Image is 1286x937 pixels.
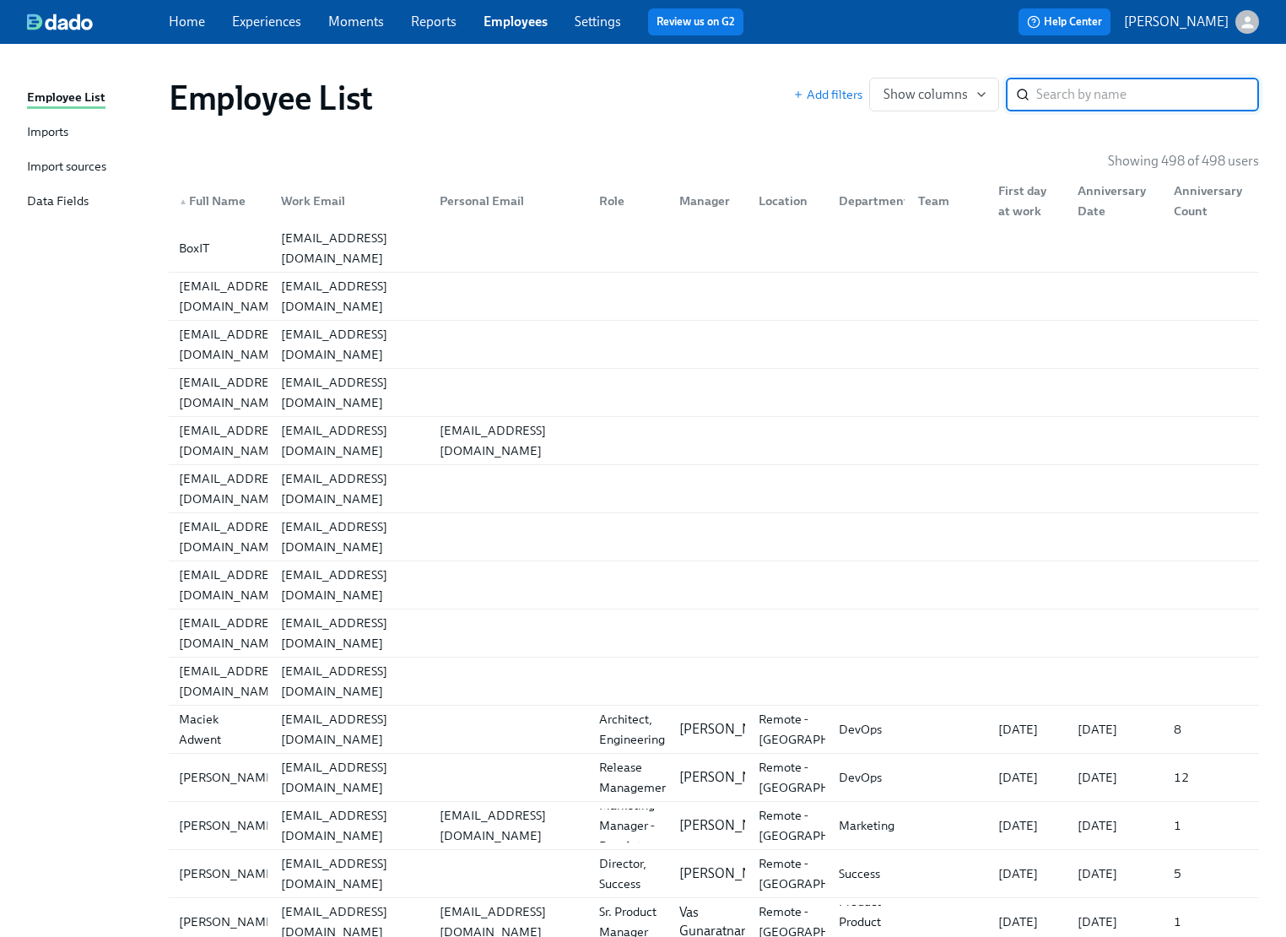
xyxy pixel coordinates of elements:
div: [EMAIL_ADDRESS][DOMAIN_NAME] [172,613,292,653]
a: [EMAIL_ADDRESS][DOMAIN_NAME][EMAIL_ADDRESS][DOMAIN_NAME] [169,369,1259,417]
div: Program Director, Success Group [592,833,666,914]
div: Maciek Adwent [172,709,267,750]
a: Employee List [27,88,155,109]
button: Show columns [869,78,999,111]
div: [EMAIL_ADDRESS][DOMAIN_NAME][EMAIL_ADDRESS][DOMAIN_NAME] [169,465,1259,512]
a: Import sources [27,157,155,178]
div: [PERSON_NAME] [172,864,284,884]
a: Maciek Adwent[EMAIL_ADDRESS][DOMAIN_NAME]Architect, Engineering[PERSON_NAME]Remote - [GEOGRAPHIC_... [169,706,1259,754]
a: Employees [484,14,548,30]
img: dado [27,14,93,30]
div: Role [592,191,666,211]
div: Participant: Product Marketing Manager - Regulatory Solutions Contractor [592,755,669,896]
div: [EMAIL_ADDRESS][DOMAIN_NAME] [172,420,292,461]
div: Manager [673,191,746,211]
div: [PERSON_NAME][EMAIL_ADDRESS][DOMAIN_NAME][EMAIL_ADDRESS][DOMAIN_NAME]Participant: Product Marketi... [169,802,1259,849]
div: Maciek Adwent[EMAIL_ADDRESS][DOMAIN_NAME]Architect, Engineering[PERSON_NAME]Remote - [GEOGRAPHIC_... [169,706,1259,753]
a: [EMAIL_ADDRESS][DOMAIN_NAME][EMAIL_ADDRESS][DOMAIN_NAME][EMAIL_ADDRESS][DOMAIN_NAME] [169,417,1259,465]
div: [EMAIL_ADDRESS][DOMAIN_NAME] [172,276,292,317]
div: [EMAIL_ADDRESS][DOMAIN_NAME] [274,468,427,509]
a: [EMAIL_ADDRESS][DOMAIN_NAME][EMAIL_ADDRESS][DOMAIN_NAME] [169,658,1259,706]
a: [PERSON_NAME][EMAIL_ADDRESS][DOMAIN_NAME]Principal Release Management Engineer[PERSON_NAME]Remote... [169,754,1259,802]
input: Search by name [1036,78,1259,111]
p: Showing 498 of 498 users [1108,152,1259,171]
div: [EMAIL_ADDRESS][DOMAIN_NAME] [274,613,427,653]
a: Moments [328,14,384,30]
div: ▲Full Name [172,184,267,218]
p: [PERSON_NAME] [679,768,784,787]
div: Personal Email [426,184,586,218]
div: [PERSON_NAME][EMAIL_ADDRESS][DOMAIN_NAME]Program Director, Success Group[PERSON_NAME]Remote - [GE... [169,850,1259,897]
div: [EMAIL_ADDRESS][DOMAIN_NAME] [172,661,292,701]
div: BoxIT[EMAIL_ADDRESS][DOMAIN_NAME] [169,225,1259,272]
div: [EMAIL_ADDRESS][DOMAIN_NAME] [274,709,427,750]
a: Home [169,14,205,30]
div: [EMAIL_ADDRESS][DOMAIN_NAME][EMAIL_ADDRESS][DOMAIN_NAME] [169,321,1259,368]
div: [DATE] [1071,767,1159,788]
div: Employee List [27,88,105,109]
a: [PERSON_NAME][EMAIL_ADDRESS][DOMAIN_NAME][EMAIL_ADDRESS][DOMAIN_NAME]Participant: Product Marketi... [169,802,1259,850]
h1: Employee List [169,78,373,118]
div: [DATE] [992,864,1065,884]
div: [DATE] [1071,912,1159,932]
a: Settings [575,14,621,30]
div: [PERSON_NAME][EMAIL_ADDRESS][DOMAIN_NAME]Principal Release Management Engineer[PERSON_NAME]Remote... [169,754,1259,801]
div: [DATE] [1071,864,1159,884]
div: [EMAIL_ADDRESS][DOMAIN_NAME] [274,517,427,557]
div: [EMAIL_ADDRESS][DOMAIN_NAME] [172,324,292,365]
p: [PERSON_NAME] [679,720,784,739]
div: [EMAIL_ADDRESS][DOMAIN_NAME] [274,853,427,894]
div: 1 [1167,815,1256,836]
div: Data Fields [27,192,89,213]
div: [PERSON_NAME] [172,815,284,836]
button: Help Center [1019,8,1110,35]
div: [EMAIL_ADDRESS][DOMAIN_NAME] [433,805,586,846]
div: Team [905,184,985,218]
div: [EMAIL_ADDRESS][DOMAIN_NAME][EMAIL_ADDRESS][DOMAIN_NAME] [169,513,1259,561]
div: First day at work [992,181,1065,221]
div: [EMAIL_ADDRESS][DOMAIN_NAME] [172,468,292,509]
a: [EMAIL_ADDRESS][DOMAIN_NAME][EMAIL_ADDRESS][DOMAIN_NAME] [169,273,1259,321]
div: DevOps [832,767,905,788]
div: DevOps [832,719,905,739]
div: First day at work [985,184,1065,218]
div: Architect, Engineering [592,709,672,750]
div: Marketing [832,815,905,836]
div: [EMAIL_ADDRESS][DOMAIN_NAME] [274,324,427,365]
div: Anniversary Count [1160,184,1256,218]
a: Experiences [232,14,301,30]
div: [EMAIL_ADDRESS][DOMAIN_NAME] [433,420,586,461]
div: [EMAIL_ADDRESS][DOMAIN_NAME][EMAIL_ADDRESS][DOMAIN_NAME] [169,561,1259,609]
div: [EMAIL_ADDRESS][DOMAIN_NAME] [172,565,292,605]
div: [EMAIL_ADDRESS][DOMAIN_NAME] [274,757,427,798]
div: [DATE] [992,912,1065,932]
a: [PERSON_NAME][EMAIL_ADDRESS][DOMAIN_NAME]Program Director, Success Group[PERSON_NAME]Remote - [GE... [169,850,1259,898]
div: [PERSON_NAME] [172,912,284,932]
div: [EMAIL_ADDRESS][DOMAIN_NAME] [274,228,427,268]
div: [EMAIL_ADDRESS][DOMAIN_NAME] [274,276,427,317]
p: [PERSON_NAME] [679,816,784,835]
a: Reports [411,14,457,30]
div: Anniversary Date [1071,181,1159,221]
div: [EMAIL_ADDRESS][DOMAIN_NAME][EMAIL_ADDRESS][DOMAIN_NAME] [169,369,1259,416]
div: Manager [666,184,746,218]
div: Imports [27,122,68,144]
a: [EMAIL_ADDRESS][DOMAIN_NAME][EMAIL_ADDRESS][DOMAIN_NAME] [169,465,1259,513]
span: Help Center [1027,14,1102,30]
div: [EMAIL_ADDRESS][DOMAIN_NAME] [172,517,292,557]
div: Success [832,864,905,884]
a: [EMAIL_ADDRESS][DOMAIN_NAME][EMAIL_ADDRESS][DOMAIN_NAME] [169,609,1259,658]
a: dado [27,14,169,30]
div: [PERSON_NAME] [172,767,284,788]
div: Location [752,191,825,211]
button: [PERSON_NAME] [1124,10,1259,34]
div: 1 [1167,912,1256,932]
div: Work Email [274,191,427,211]
div: [EMAIL_ADDRESS][DOMAIN_NAME][EMAIL_ADDRESS][DOMAIN_NAME] [169,273,1259,320]
div: [DATE] [1071,719,1159,739]
div: [EMAIL_ADDRESS][DOMAIN_NAME] [274,805,427,846]
div: [DATE] [1071,815,1159,836]
div: Team [911,191,985,211]
a: Data Fields [27,192,155,213]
